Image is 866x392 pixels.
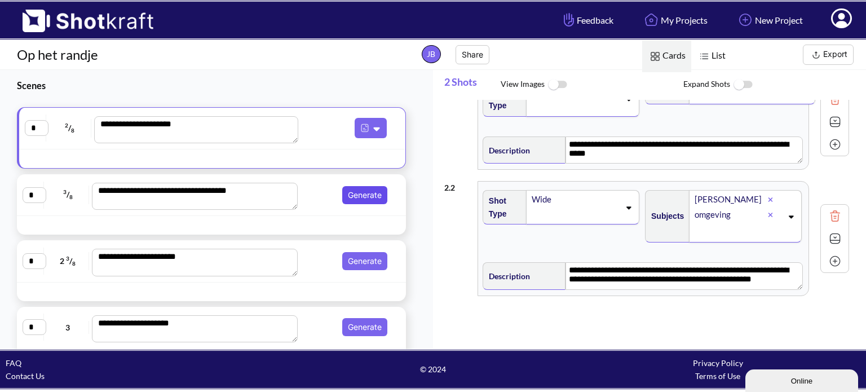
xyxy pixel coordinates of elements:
a: Contact Us [6,371,45,381]
div: Terms of Use [576,369,860,382]
img: Card Icon [648,49,662,64]
span: Shot Type [483,192,521,223]
img: Home Icon [642,10,661,29]
span: © 2024 [290,363,575,376]
img: Pdf Icon [357,121,372,135]
div: Privacy Policy [576,356,860,369]
a: New Project [727,5,811,35]
span: Description [483,267,530,285]
div: Wide [531,192,620,207]
span: Feedback [561,14,613,27]
img: Add Icon [736,10,755,29]
img: Add Icon [827,253,843,270]
span: List [691,40,731,72]
span: 8 [69,194,73,201]
img: Export Icon [809,48,823,62]
span: / [49,119,91,137]
img: Expand Icon [827,113,843,130]
span: 2 / [47,252,89,270]
img: Trash Icon [827,208,843,224]
span: Expand Shots [683,73,866,97]
span: 2 Shots [444,70,501,100]
span: 2 [65,122,68,129]
button: Generate [342,318,387,336]
span: 8 [72,260,76,267]
button: Generate [342,186,387,204]
h3: Scenes [17,79,405,92]
div: 2 . 2 [444,175,472,194]
span: 8 [71,127,74,134]
button: Generate [342,252,387,270]
button: Share [456,45,489,64]
iframe: chat widget [745,367,860,392]
span: / [47,186,89,204]
img: List Icon [697,49,712,64]
span: JB [422,45,441,63]
a: My Projects [633,5,716,35]
div: omgeving [693,207,768,222]
span: Description [483,141,530,160]
img: Add Icon [827,136,843,153]
img: ToggleOff Icon [545,73,570,97]
button: Export [803,45,854,65]
div: [PERSON_NAME] [693,192,768,207]
img: ToggleOff Icon [730,73,755,97]
span: Cards [642,40,691,72]
span: View Images [501,73,683,97]
a: FAQ [6,358,21,368]
span: 3 [47,321,89,334]
span: Subjects [646,207,684,226]
img: Hand Icon [561,10,577,29]
span: 3 [66,255,69,262]
span: 3 [63,188,67,195]
span: Shot Type [483,83,521,115]
img: Expand Icon [827,230,843,247]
